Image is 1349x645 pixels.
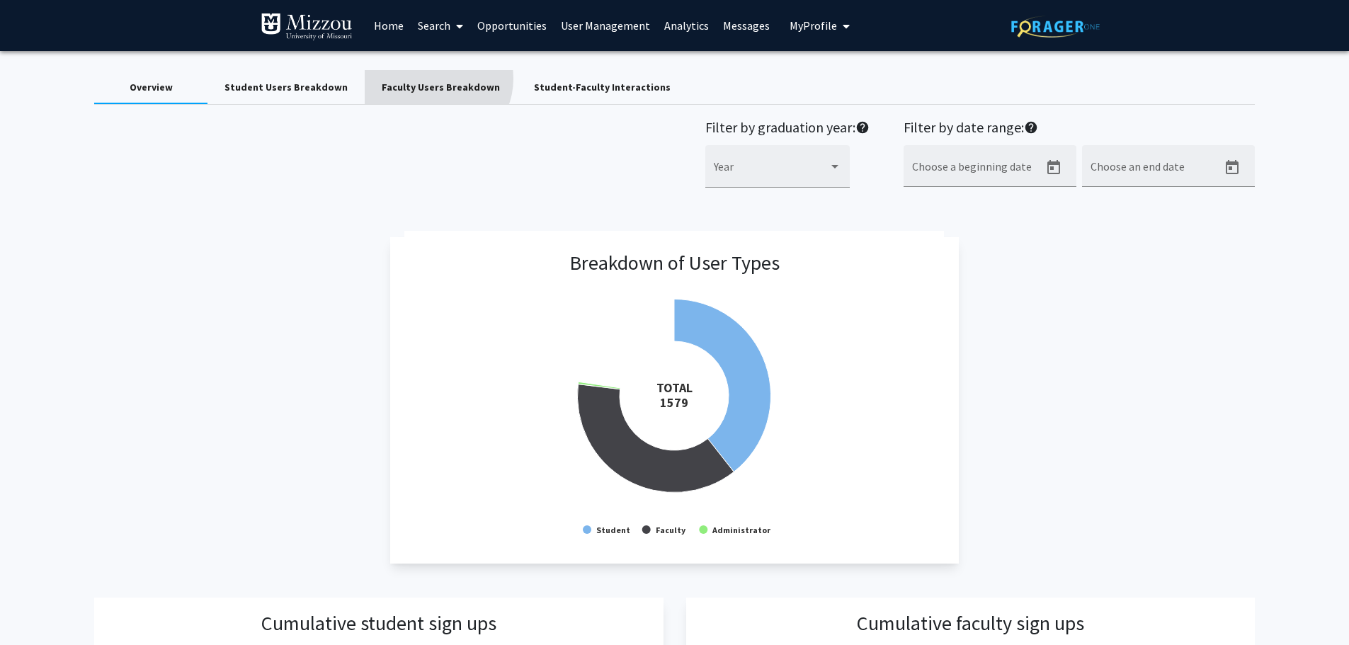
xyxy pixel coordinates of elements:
mat-icon: help [1024,119,1038,136]
a: Opportunities [470,1,554,50]
h3: Cumulative student sign ups [261,612,496,636]
tspan: TOTAL 1579 [656,379,692,411]
a: User Management [554,1,657,50]
h2: Filter by date range: [904,119,1255,139]
span: My Profile [790,18,837,33]
img: University of Missouri Logo [261,13,353,41]
button: Open calendar [1040,154,1068,182]
a: Search [411,1,470,50]
text: Faculty [656,525,686,535]
h3: Cumulative faculty sign ups [857,612,1084,636]
a: Analytics [657,1,716,50]
mat-icon: help [855,119,870,136]
img: ForagerOne Logo [1011,16,1100,38]
a: Messages [716,1,777,50]
text: Administrator [712,525,771,535]
div: Faculty Users Breakdown [382,80,500,95]
div: Student Users Breakdown [224,80,348,95]
a: Home [367,1,411,50]
div: Student-Faculty Interactions [534,80,671,95]
iframe: Chat [11,581,60,634]
button: Open calendar [1218,154,1246,182]
text: Student [596,525,630,535]
h3: Breakdown of User Types [569,251,780,275]
div: Overview [130,80,173,95]
h2: Filter by graduation year: [705,119,870,139]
